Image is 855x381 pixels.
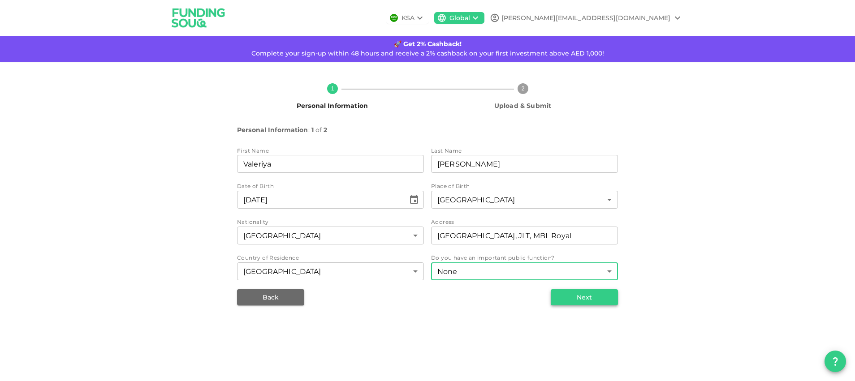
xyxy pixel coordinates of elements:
button: question [825,351,846,372]
div: nationality [237,227,424,244]
button: Back [237,289,304,305]
strong: 🚀 Get 2% Cashback! [394,40,462,48]
span: : [308,124,310,136]
span: Last Name [431,147,462,154]
div: importantPublicFunction [431,262,618,280]
text: 2 [521,86,524,92]
div: [PERSON_NAME][EMAIL_ADDRESS][DOMAIN_NAME] [501,13,670,23]
div: placeOfBirth [431,191,618,209]
span: Country of Residence [237,254,299,261]
span: Upload & Submit [494,102,551,110]
img: flag-sa.b9a346574cdc8950dd34b50780441f57.svg [390,14,398,22]
input: firstName [237,155,424,173]
span: Complete your sign-up within 48 hours and receive a 2% cashback on your first investment above AE... [251,49,604,57]
text: 1 [331,86,334,92]
span: 1 [311,124,314,136]
div: KSA [402,13,415,23]
span: Date of Birth [237,182,274,191]
button: Choose date, selected date is Apr 27, 1993 [405,191,423,209]
span: Personal Information [297,102,368,110]
span: Nationality [237,218,268,225]
input: ⁦⁨DD⁩ / ⁨MM⁩ / ⁨YYYY⁩⁩ [237,191,405,209]
span: First Name [237,147,269,154]
div: countryOfResidence [237,262,424,280]
span: of [315,124,322,136]
span: Personal Information [237,124,308,136]
span: Do you have an important public function? [431,254,554,261]
div: Global [449,13,470,23]
span: Address [431,218,454,225]
button: Next [551,289,618,305]
input: address.addressLine [431,227,618,244]
span: 2 [324,124,327,136]
span: Place of Birth [431,183,470,189]
input: lastName [431,155,618,173]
